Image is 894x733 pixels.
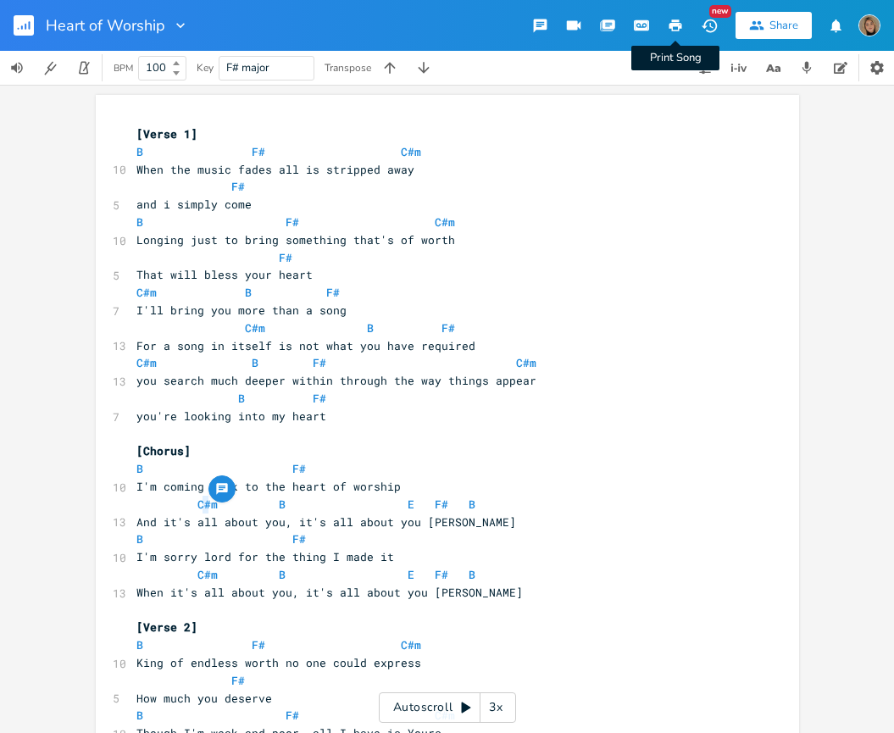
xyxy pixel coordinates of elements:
[692,10,726,41] button: New
[46,18,165,33] span: Heart of Worship
[136,303,347,318] span: I'll bring you more than a song
[401,637,421,652] span: C#m
[286,708,299,723] span: F#
[136,373,536,388] span: you search much deeper within through the way things appear
[252,637,265,652] span: F#
[136,214,143,230] span: B
[136,408,326,424] span: you're looking into my heart
[136,708,143,723] span: B
[469,497,475,512] span: B
[313,355,326,370] span: F#
[858,14,880,36] img: Fior Murua
[136,585,523,600] span: When it's all about you, it's all about you [PERSON_NAME]
[325,63,371,73] div: Transpose
[480,692,511,723] div: 3x
[136,355,157,370] span: C#m
[441,320,455,336] span: F#
[435,567,448,582] span: F#
[197,63,214,73] div: Key
[136,126,197,142] span: [Verse 1]
[136,267,313,282] span: That will bless your heart
[136,338,475,353] span: For a song in itself is not what you have required
[469,567,475,582] span: B
[516,355,536,370] span: C#m
[279,567,286,582] span: B
[326,285,340,300] span: F#
[401,144,421,159] span: C#m
[279,250,292,265] span: F#
[136,144,143,159] span: B
[367,320,374,336] span: B
[286,214,299,230] span: F#
[736,12,812,39] button: Share
[231,179,245,194] span: F#
[136,655,421,670] span: King of endless worth no one could express
[245,320,265,336] span: C#m
[435,214,455,230] span: C#m
[292,461,306,476] span: F#
[226,60,269,75] span: F# major
[231,673,245,688] span: F#
[136,531,143,547] span: B
[658,10,692,41] button: Print Song
[114,64,133,73] div: BPM
[136,514,516,530] span: And it's all about you, it's all about you [PERSON_NAME]
[252,355,258,370] span: B
[252,144,265,159] span: F#
[313,391,326,406] span: F#
[408,497,414,512] span: E
[197,497,218,512] span: C#m
[136,461,143,476] span: B
[709,5,731,18] div: New
[245,285,252,300] span: B
[136,479,401,494] span: I'm coming back to the heart of worship
[292,531,306,547] span: F#
[379,692,516,723] div: Autoscroll
[136,619,197,635] span: [Verse 2]
[408,567,414,582] span: E
[435,497,448,512] span: F#
[136,549,394,564] span: I'm sorry lord for the thing I made it
[136,162,414,177] span: When the music fades all is stripped away
[136,637,143,652] span: B
[136,443,191,458] span: [Chorus]
[136,197,252,212] span: and i simply come
[279,497,286,512] span: B
[769,18,798,33] div: Share
[136,285,157,300] span: C#m
[136,232,455,247] span: Longing just to bring something that's of worth
[197,567,218,582] span: C#m
[136,691,272,706] span: How much you deserve
[238,391,245,406] span: B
